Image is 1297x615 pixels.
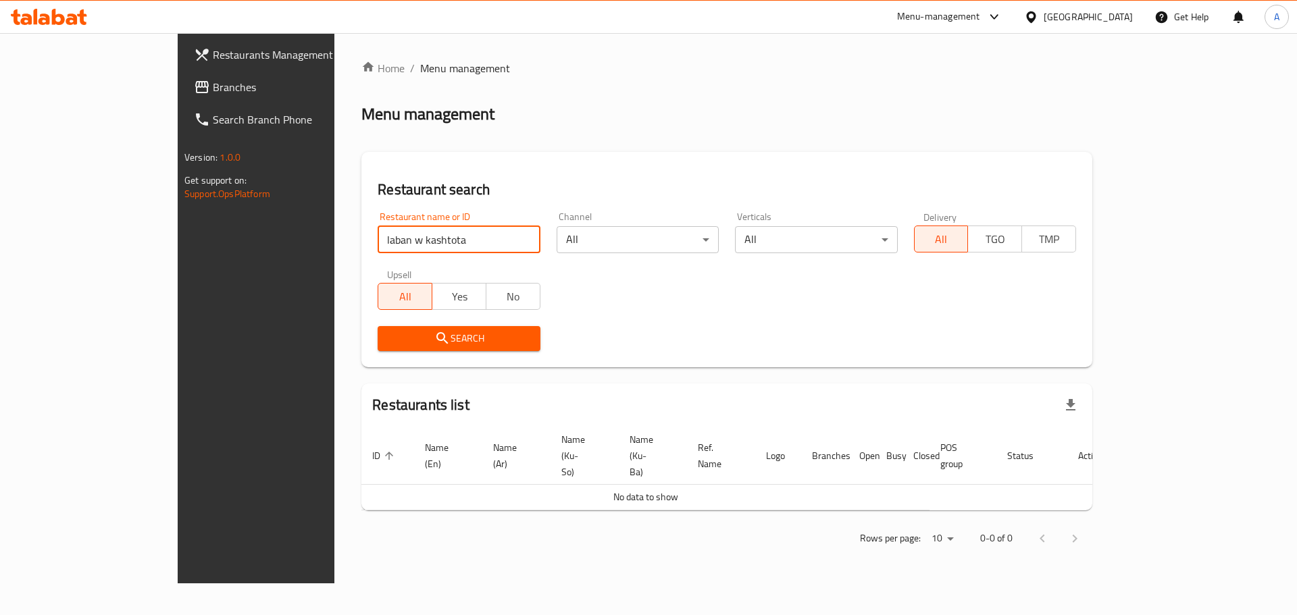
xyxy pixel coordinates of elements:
th: Action [1067,427,1114,485]
button: TMP [1021,225,1076,252]
div: [GEOGRAPHIC_DATA] [1044,9,1133,24]
span: No data to show [613,488,678,506]
button: All [914,225,969,252]
span: A [1274,9,1279,24]
span: POS group [940,439,980,472]
a: Support.OpsPlatform [184,185,270,203]
th: Open [848,427,875,485]
button: Yes [432,283,486,310]
button: TGO [967,225,1022,252]
span: Status [1007,448,1051,464]
label: Delivery [923,212,957,221]
span: Menu management [420,60,510,76]
div: All [735,226,897,253]
span: TMP [1027,230,1071,249]
li: / [410,60,415,76]
nav: breadcrumb [361,60,1092,76]
a: Branches [183,71,395,103]
p: 0-0 of 0 [980,530,1013,547]
button: All [378,283,432,310]
div: Menu-management [897,9,980,25]
button: No [486,283,540,310]
a: Restaurants Management [183,38,395,71]
span: All [920,230,963,249]
h2: Restaurant search [378,180,1076,200]
span: No [492,287,535,306]
span: Get support on: [184,171,247,189]
label: Upsell [387,269,412,279]
span: Version: [184,149,218,166]
span: Search [388,330,529,347]
th: Closed [902,427,930,485]
span: ID [372,448,398,464]
div: All [557,226,719,253]
span: Ref. Name [698,439,739,472]
span: 1.0.0 [220,149,240,166]
th: Logo [755,427,801,485]
th: Branches [801,427,848,485]
a: Search Branch Phone [183,103,395,136]
th: Busy [875,427,902,485]
span: Yes [438,287,481,306]
h2: Menu management [361,103,494,125]
span: Name (Ar) [493,439,534,472]
p: Rows per page: [860,530,921,547]
button: Search [378,326,540,351]
span: Name (Ku-Ba) [630,431,671,480]
div: Export file [1054,389,1087,421]
table: enhanced table [361,427,1114,510]
div: Rows per page: [926,529,959,549]
h2: Restaurants list [372,395,469,415]
span: Branches [213,79,384,95]
span: All [384,287,427,306]
input: Search for restaurant name or ID.. [378,226,540,253]
span: TGO [973,230,1017,249]
span: Name (Ku-So) [561,431,603,480]
span: Name (En) [425,439,466,472]
span: Search Branch Phone [213,111,384,128]
span: Restaurants Management [213,47,384,63]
